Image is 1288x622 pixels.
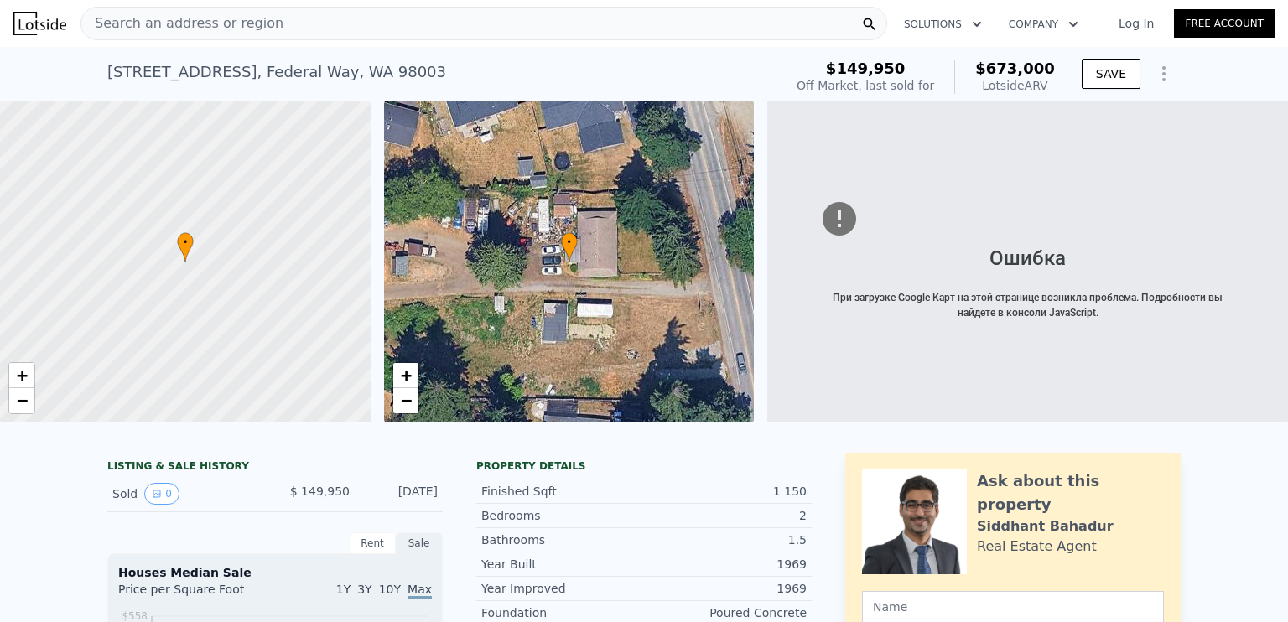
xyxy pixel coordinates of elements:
div: 1969 [644,580,807,597]
span: $149,950 [826,60,906,77]
div: Ask about this property [977,469,1164,516]
div: Real Estate Agent [977,536,1097,557]
span: Search an address or region [81,13,283,34]
div: Property details [476,459,812,473]
button: Show Options [1147,57,1181,91]
div: Price per Square Foot [118,581,275,608]
span: − [17,390,28,411]
div: Lotside ARV [975,77,1055,94]
div: Bathrooms [481,531,644,548]
div: Off Market, last sold for [797,77,934,94]
span: $ 149,950 [290,485,350,498]
div: Sold [112,483,262,505]
div: Rent [349,532,396,554]
div: [STREET_ADDRESS] , Federal Way , WA 98003 [107,60,446,84]
a: Log In [1098,15,1174,32]
img: Lotside [13,12,66,35]
div: Finished Sqft [481,483,644,500]
button: View historical data [144,483,179,505]
div: При загрузке Google Карт на этой странице возникла проблема. Подробности вы найдете в консоли Jav... [823,290,1232,320]
div: Foundation [481,604,644,621]
div: 1.5 [644,531,807,548]
div: 2 [644,507,807,524]
div: • [177,232,194,262]
div: 1969 [644,556,807,573]
div: Bedrooms [481,507,644,524]
button: SAVE [1082,59,1140,89]
span: • [177,235,194,250]
a: Zoom in [393,363,418,388]
tspan: $558 [122,610,148,622]
a: Free Account [1174,9,1275,38]
span: 3Y [357,583,371,596]
button: Solutions [891,9,995,39]
div: • [561,232,578,262]
div: 1 150 [644,483,807,500]
span: 1Y [336,583,351,596]
span: Max [408,583,432,599]
span: $673,000 [975,60,1055,77]
div: LISTING & SALE HISTORY [107,459,443,476]
a: Zoom out [393,388,418,413]
span: 10Y [379,583,401,596]
span: − [400,390,411,411]
div: Sale [396,532,443,554]
span: • [561,235,578,250]
a: Zoom in [9,363,34,388]
div: Houses Median Sale [118,564,432,581]
div: Poured Concrete [644,604,807,621]
div: [DATE] [363,483,438,505]
div: Year Improved [481,580,644,597]
div: Year Built [481,556,644,573]
a: Zoom out [9,388,34,413]
div: Ошибка [823,243,1232,273]
button: Company [995,9,1092,39]
div: Siddhant Bahadur [977,516,1114,536]
span: + [400,365,411,386]
span: + [17,365,28,386]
